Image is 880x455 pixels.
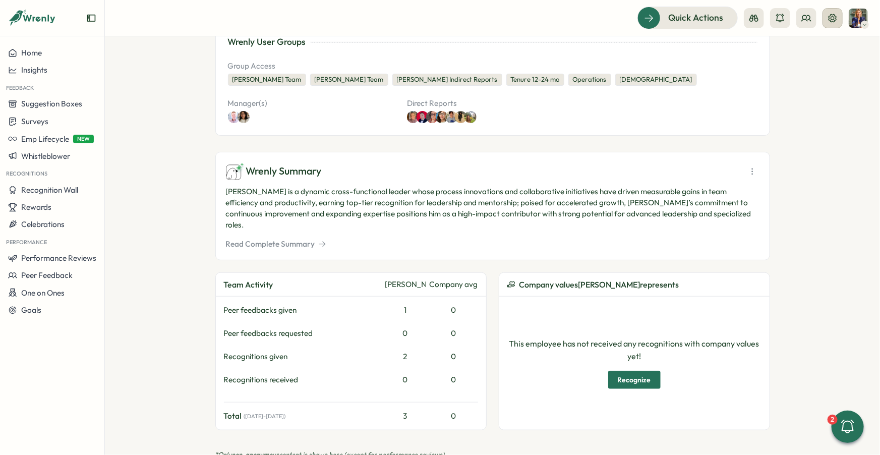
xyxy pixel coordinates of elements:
[228,35,306,48] div: Wrenly User Groups
[21,117,48,126] span: Surveys
[228,98,399,109] p: Manager(s)
[224,411,242,422] span: Total
[244,413,286,420] span: ( [DATE] - [DATE] )
[21,253,96,263] span: Performance Reviews
[385,411,426,422] div: 3
[21,134,69,144] span: Emp Lifecycle
[224,328,381,339] div: Peer feedbacks requested
[519,278,679,291] span: Company values [PERSON_NAME] represents
[86,13,96,23] button: Expand sidebar
[407,111,419,123] img: Molly Hayward
[828,415,838,425] div: 2
[430,351,478,362] div: 0
[618,371,651,388] span: Recognize
[21,99,82,108] span: Suggestion Boxes
[21,305,41,315] span: Goals
[21,202,51,212] span: Rewards
[73,135,94,143] span: NEW
[507,337,761,363] p: This employee has not received any recognitions with company values yet!
[419,111,431,123] a: Steven
[506,74,564,86] div: Tenure 12-24 mo
[480,111,492,123] a: Amber Stroyan
[849,9,868,28] img: Hanna Smith
[21,65,47,75] span: Insights
[436,111,448,123] img: Angel Yebra
[445,111,457,123] img: Samantha Broomfield
[228,74,306,86] div: [PERSON_NAME] Team
[385,351,426,362] div: 2
[224,374,381,385] div: Recognitions received
[407,98,578,109] p: Direct Reports
[426,111,438,123] img: Kate Blackburn
[464,111,477,123] img: Amber Stroyan
[238,111,250,123] img: Maria Khoury
[385,328,426,339] div: 0
[832,411,864,443] button: 2
[385,374,426,385] div: 0
[21,185,78,195] span: Recognition Wall
[431,111,443,123] a: Kate Blackburn
[226,239,326,250] button: Read Complete Summary
[385,305,426,316] div: 1
[21,151,70,161] span: Whistleblower
[310,74,388,86] div: [PERSON_NAME] Team
[615,74,697,86] div: [DEMOGRAPHIC_DATA]
[430,279,478,290] div: Company avg
[417,111,429,123] img: Steven
[228,61,757,72] p: Group Access
[21,270,73,280] span: Peer Feedback
[240,111,252,123] a: Maria Khoury
[430,305,478,316] div: 0
[443,111,455,123] a: Angel Yebra
[568,74,611,86] div: Operations
[224,305,381,316] div: Peer feedbacks given
[246,163,322,179] span: Wrenly Summary
[226,186,759,231] p: [PERSON_NAME] is a dynamic cross-functional leader whose process innovations and collaborative in...
[228,111,240,123] img: Martyn Fagg
[392,74,502,86] div: [PERSON_NAME] Indirect Reports
[430,374,478,385] div: 0
[637,7,738,29] button: Quick Actions
[21,288,65,298] span: One on Ones
[21,219,65,229] span: Celebrations
[608,371,661,389] button: Recognize
[430,328,478,339] div: 0
[668,11,723,24] span: Quick Actions
[224,351,381,362] div: Recognitions given
[224,278,381,291] div: Team Activity
[385,279,426,290] div: [PERSON_NAME]
[455,111,467,123] img: Jay Murphy
[21,48,42,58] span: Home
[430,411,478,422] div: 0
